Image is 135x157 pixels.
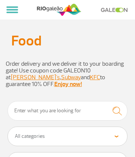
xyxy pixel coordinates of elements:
[54,80,82,88] a: Enjoy now!
[11,30,124,52] p: Food
[11,74,60,81] a: [PERSON_NAME]'s
[8,101,127,121] input: Enter what you are looking for
[61,74,81,81] a: Subway
[6,60,129,88] p: Order delivery and we deliver it to your boarding gate! Use coupon code GALEON10 ​​at , and to gu...
[90,74,100,81] a: KFC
